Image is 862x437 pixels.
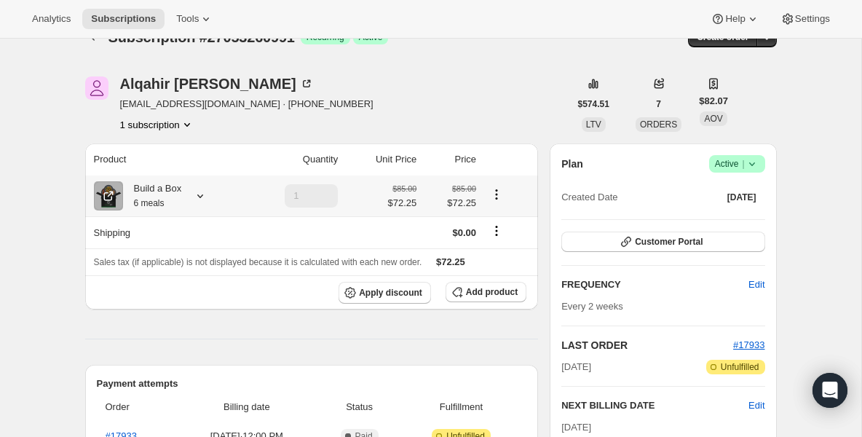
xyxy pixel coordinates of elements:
[421,143,481,176] th: Price
[91,13,156,25] span: Subscriptions
[748,277,764,292] span: Edit
[425,196,476,210] span: $72.25
[23,9,79,29] button: Analytics
[561,398,748,413] h2: NEXT BILLING DATE
[123,181,182,210] div: Build a Box
[85,143,245,176] th: Product
[561,338,733,353] h2: LAST ORDER
[561,360,591,374] span: [DATE]
[719,187,765,208] button: [DATE]
[342,143,421,176] th: Unit Price
[32,13,71,25] span: Analytics
[699,94,728,109] span: $82.07
[561,277,748,292] h2: FREQUENCY
[339,282,431,304] button: Apply discount
[561,157,583,171] h2: Plan
[485,186,508,202] button: Product actions
[97,391,175,423] th: Order
[94,257,422,267] span: Sales tax (if applicable) is not displayed because it is calculated with each new order.
[772,9,839,29] button: Settings
[85,216,245,248] th: Shipping
[725,13,745,25] span: Help
[176,13,199,25] span: Tools
[134,198,165,208] small: 6 meals
[120,97,373,111] span: [EMAIL_ADDRESS][DOMAIN_NAME] · [PHONE_NUMBER]
[323,400,395,414] span: Status
[452,184,476,193] small: $85.00
[733,338,764,353] button: #17933
[245,143,342,176] th: Quantity
[812,373,847,408] div: Open Intercom Messenger
[733,339,764,350] a: #17933
[569,94,618,114] button: $574.51
[742,158,744,170] span: |
[85,76,108,100] span: Alqahir Brydie
[561,190,617,205] span: Created Date
[640,119,677,130] span: ORDERS
[561,232,764,252] button: Customer Portal
[578,98,609,110] span: $574.51
[97,377,527,391] h2: Payment attempts
[405,400,518,414] span: Fulfillment
[635,236,703,248] span: Customer Portal
[388,196,417,210] span: $72.25
[702,9,768,29] button: Help
[704,114,722,124] span: AOV
[436,256,465,267] span: $72.25
[485,223,508,239] button: Shipping actions
[795,13,830,25] span: Settings
[82,9,165,29] button: Subscriptions
[748,398,764,413] button: Edit
[120,76,314,91] div: Alqahir [PERSON_NAME]
[179,400,314,414] span: Billing date
[453,227,477,238] span: $0.00
[721,361,759,373] span: Unfulfilled
[656,98,661,110] span: 7
[94,181,123,210] img: product img
[167,9,222,29] button: Tools
[392,184,416,193] small: $85.00
[647,94,670,114] button: 7
[561,301,623,312] span: Every 2 weeks
[120,117,194,132] button: Product actions
[446,282,526,302] button: Add product
[740,273,773,296] button: Edit
[586,119,601,130] span: LTV
[561,422,591,433] span: [DATE]
[727,192,756,203] span: [DATE]
[715,157,759,171] span: Active
[466,286,518,298] span: Add product
[359,287,422,299] span: Apply discount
